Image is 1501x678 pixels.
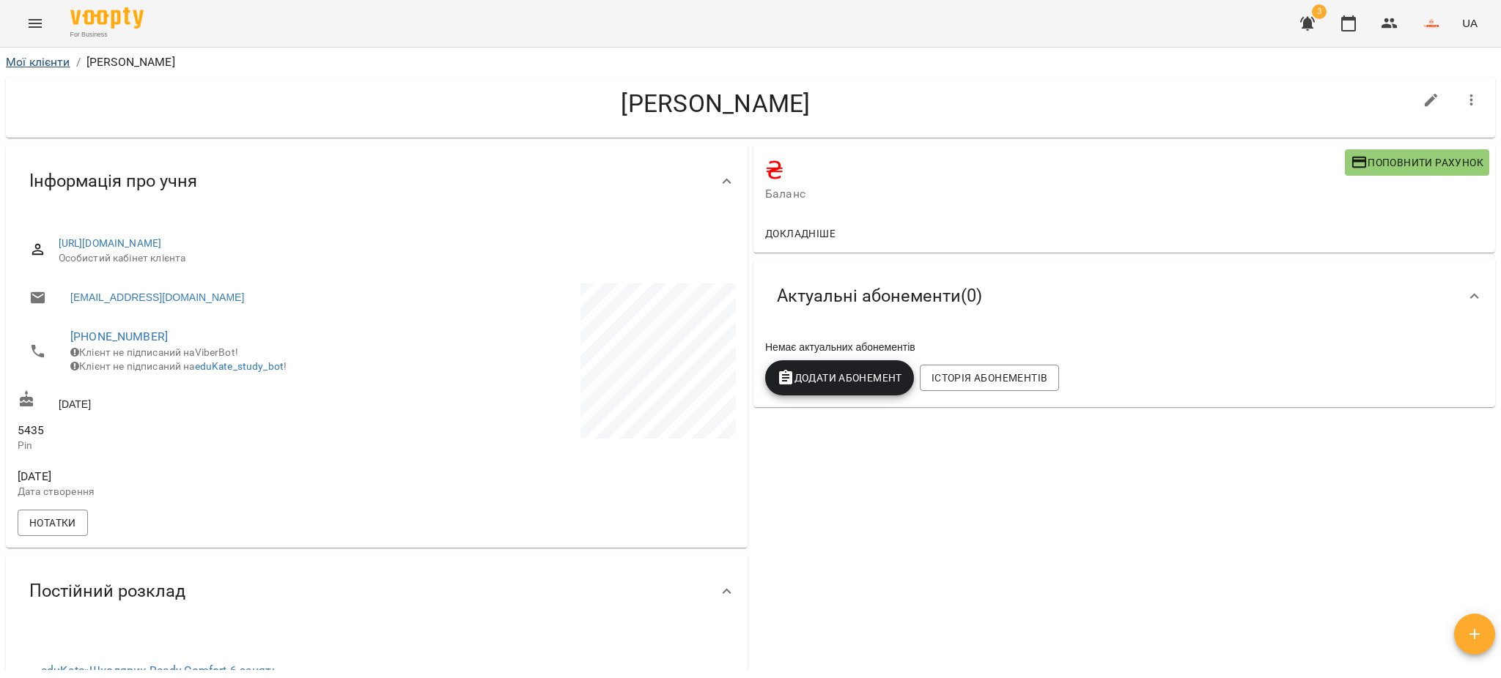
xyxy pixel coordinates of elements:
[1312,4,1327,19] span: 3
[29,170,197,193] span: Інформація про учня
[18,485,374,499] p: Дата створення
[18,89,1414,119] h4: [PERSON_NAME]
[932,369,1047,387] span: Історія абонементів
[18,510,88,536] button: Нотатки
[195,360,284,372] a: eduKate_study_bot
[762,337,1486,357] div: Немає актуальних абонементів
[29,514,76,532] span: Нотатки
[41,663,279,677] a: eduKate»Школярик Ready Comfort 6 занять
[70,290,244,305] a: [EMAIL_ADDRESS][DOMAIN_NAME]
[765,155,1345,185] h4: ₴
[70,30,144,40] span: For Business
[29,580,185,603] span: Постійний розклад
[70,360,287,372] span: Клієнт не підписаний на !
[1456,10,1483,37] button: UA
[1345,149,1489,176] button: Поповнити рахунок
[70,7,144,29] img: Voopty Logo
[6,53,1495,71] nav: breadcrumb
[18,439,374,453] p: Pin
[6,554,748,629] div: Постійний розклад
[6,144,748,219] div: Інформація про учня
[920,365,1059,391] button: Історія абонементів
[76,53,81,71] li: /
[1462,15,1478,31] span: UA
[765,185,1345,203] span: Баланс
[70,346,238,358] span: Клієнт не підписаний на ViberBot!
[777,369,902,387] span: Додати Абонемент
[18,6,53,41] button: Menu
[70,329,168,343] a: [PHONE_NUMBER]
[1351,154,1483,171] span: Поповнити рахунок
[759,220,841,247] button: Докладніше
[15,387,377,414] div: [DATE]
[1421,13,1442,34] img: 86f377443daa486b3a215227427d088a.png
[18,422,374,439] span: 5435
[765,225,836,242] span: Докладніше
[6,55,70,69] a: Мої клієнти
[777,285,982,308] span: Актуальні абонементи ( 0 )
[753,258,1495,334] div: Актуальні абонементи(0)
[18,468,374,485] span: [DATE]
[59,251,724,266] span: Особистий кабінет клієнта
[765,360,914,395] button: Додати Абонемент
[59,237,162,249] a: [URL][DOMAIN_NAME]
[86,53,175,71] p: [PERSON_NAME]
